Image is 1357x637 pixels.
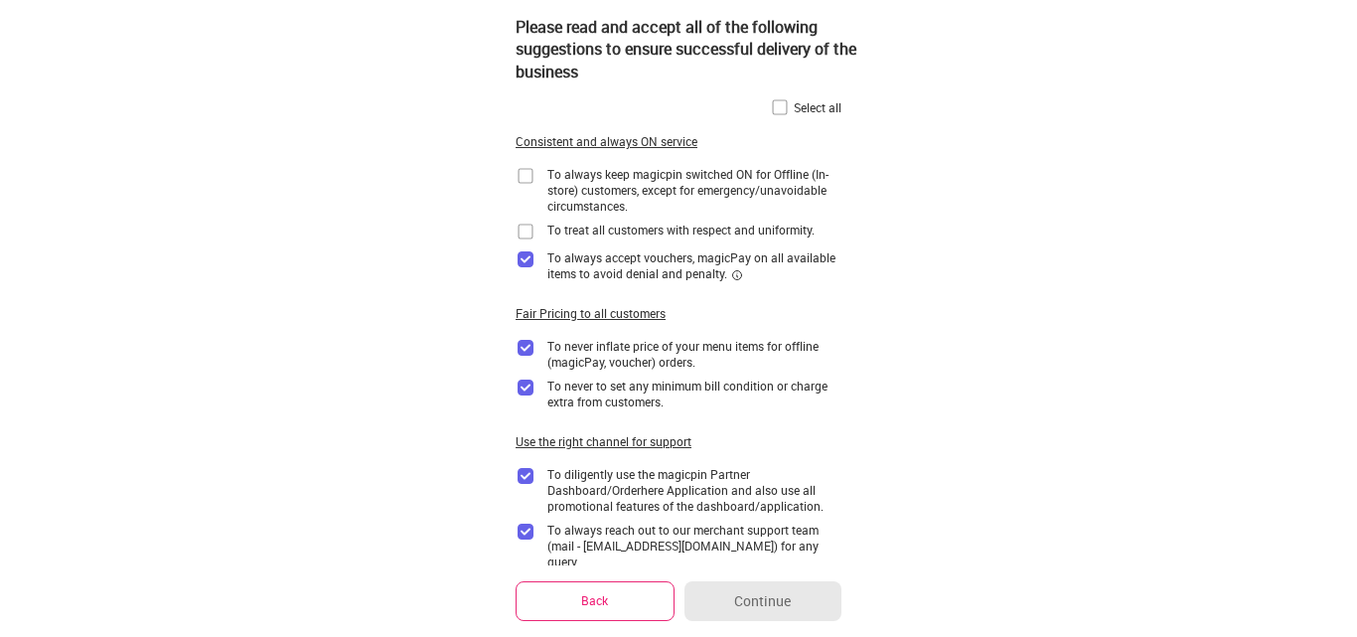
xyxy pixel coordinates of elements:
[516,522,535,542] img: checkbox_purple.ceb64cee.svg
[547,166,841,214] div: To always keep magicpin switched ON for Offline (In-store) customers, except for emergency/unavoi...
[547,249,841,281] div: To always accept vouchers, magicPay on all available items to avoid denial and penalty.
[794,99,841,115] div: Select all
[516,133,697,150] div: Consistent and always ON service
[547,466,841,514] div: To diligently use the magicpin Partner Dashboard/Orderhere Application and also use all promotion...
[731,269,743,281] img: informationCircleBlack.2195f373.svg
[547,338,841,370] div: To never inflate price of your menu items for offline (magicPay, voucher) orders.
[516,338,535,358] img: checkbox_purple.ceb64cee.svg
[516,249,535,269] img: checkbox_purple.ceb64cee.svg
[516,166,535,186] img: home-delivery-unchecked-checkbox-icon.f10e6f61.svg
[516,581,675,620] button: Back
[547,522,841,569] div: To always reach out to our merchant support team (mail - [EMAIL_ADDRESS][DOMAIN_NAME]) for any qu...
[547,222,815,238] div: To treat all customers with respect and uniformity.
[516,305,666,322] div: Fair Pricing to all customers
[547,378,841,409] div: To never to set any minimum bill condition or charge extra from customers.
[516,378,535,398] img: checkbox_purple.ceb64cee.svg
[516,466,535,486] img: checkbox_purple.ceb64cee.svg
[684,581,841,621] button: Continue
[516,222,535,241] img: home-delivery-unchecked-checkbox-icon.f10e6f61.svg
[516,433,691,450] div: Use the right channel for support
[770,97,790,117] img: home-delivery-unchecked-checkbox-icon.f10e6f61.svg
